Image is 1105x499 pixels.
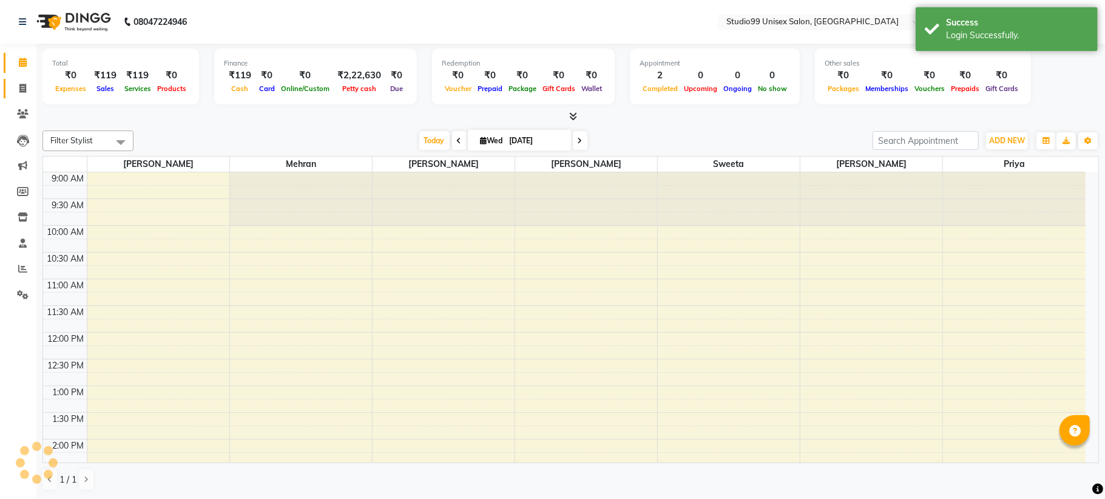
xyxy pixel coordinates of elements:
span: Products [154,84,189,93]
span: Wallet [578,84,605,93]
div: ₹0 [52,69,89,83]
div: ₹0 [825,69,862,83]
div: 2:00 PM [50,440,87,452]
span: Mehran [230,157,372,172]
div: ₹0 [278,69,333,83]
span: Completed [640,84,681,93]
b: 08047224946 [133,5,187,39]
span: Cash [229,84,252,93]
span: Vouchers [911,84,948,93]
div: ₹119 [121,69,154,83]
span: [PERSON_NAME] [800,157,942,172]
div: 2 [640,69,681,83]
div: 12:30 PM [46,359,87,372]
span: ADD NEW [989,136,1025,145]
div: ₹119 [89,69,121,83]
div: ₹0 [948,69,982,83]
div: Redemption [442,58,605,69]
div: ₹0 [539,69,578,83]
div: Other sales [825,58,1021,69]
input: 2025-09-03 [506,132,567,150]
span: Wed [478,136,506,145]
span: Services [121,84,154,93]
span: Prepaid [475,84,505,93]
div: 10:30 AM [45,253,87,265]
span: [PERSON_NAME] [515,157,657,172]
div: ₹0 [386,69,407,83]
div: 11:30 AM [45,306,87,319]
button: ADD NEW [986,132,1028,149]
div: ₹0 [982,69,1021,83]
div: 10:00 AM [45,226,87,239]
span: Card [256,84,278,93]
span: [PERSON_NAME] [87,157,229,172]
span: No show [755,84,790,93]
div: 1:30 PM [50,413,87,426]
div: ₹0 [154,69,189,83]
span: Package [505,84,539,93]
span: Filter Stylist [50,135,93,145]
div: 9:00 AM [50,172,87,185]
div: 12:00 PM [46,333,87,345]
div: ₹0 [911,69,948,83]
span: sweeta [658,157,800,172]
span: Due [387,84,406,93]
div: ₹119 [224,69,256,83]
span: Ongoing [720,84,755,93]
span: Prepaids [948,84,982,93]
span: Voucher [442,84,475,93]
span: Gift Cards [539,84,578,93]
span: Sales [93,84,117,93]
div: Finance [224,58,407,69]
div: Success [946,16,1089,29]
span: Upcoming [681,84,720,93]
div: ₹2,22,630 [333,69,386,83]
div: ₹0 [256,69,278,83]
div: 0 [681,69,720,83]
span: Online/Custom [278,84,333,93]
span: Packages [825,84,862,93]
div: ₹0 [442,69,475,83]
span: Petty cash [339,84,379,93]
div: Login Successfully. [946,29,1089,42]
span: Gift Cards [982,84,1021,93]
span: [PERSON_NAME] [373,157,515,172]
span: priya [943,157,1086,172]
div: 11:00 AM [45,279,87,292]
div: ₹0 [475,69,505,83]
div: ₹0 [578,69,605,83]
span: Today [419,131,450,150]
div: Total [52,58,189,69]
div: 9:30 AM [50,199,87,212]
input: Search Appointment [873,131,979,150]
div: ₹0 [505,69,539,83]
div: ₹0 [862,69,911,83]
div: 0 [720,69,755,83]
div: 0 [755,69,790,83]
div: Appointment [640,58,790,69]
span: Memberships [862,84,911,93]
div: 1:00 PM [50,386,87,399]
span: 1 / 1 [59,474,76,486]
span: Expenses [52,84,89,93]
img: logo [31,5,114,39]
